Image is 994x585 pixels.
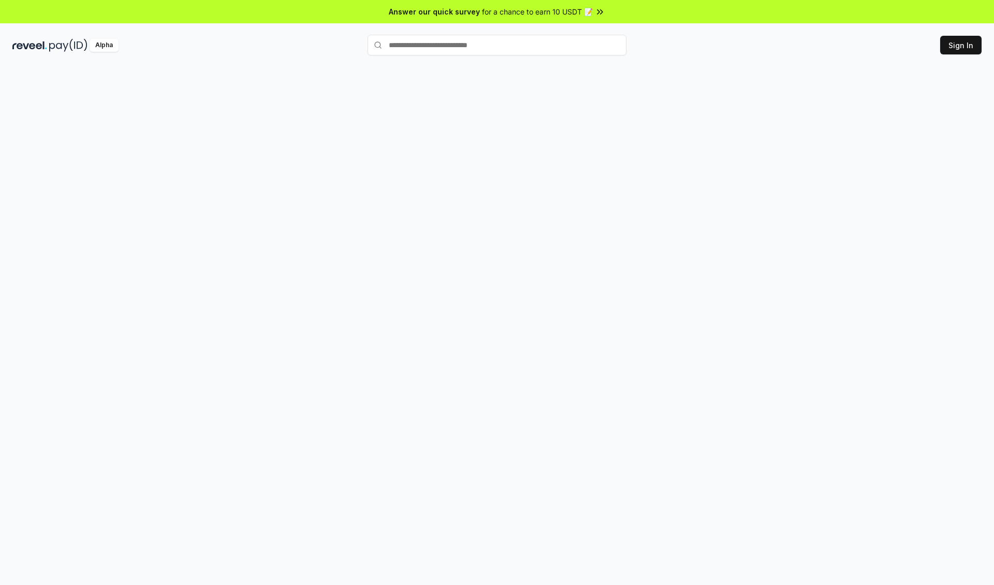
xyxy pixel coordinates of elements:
img: pay_id [49,39,87,52]
span: Answer our quick survey [389,6,480,17]
button: Sign In [940,36,982,54]
img: reveel_dark [12,39,47,52]
div: Alpha [90,39,119,52]
span: for a chance to earn 10 USDT 📝 [482,6,593,17]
